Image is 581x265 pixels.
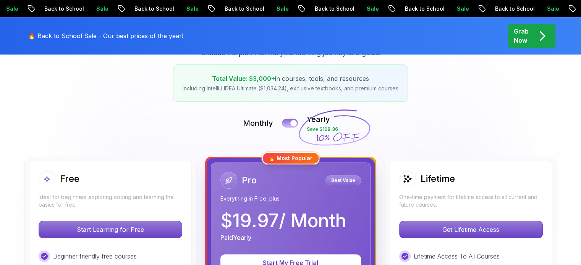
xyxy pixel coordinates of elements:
p: 🔥 Back to School Sale - Our best prices of the year! [28,31,183,40]
p: Start Learning for Free [39,221,182,238]
h2: Pro [242,174,257,186]
p: Sale [532,5,557,13]
p: Grab Now [514,27,529,45]
p: Back to School [210,5,262,13]
p: Ideal for beginners exploring coding and learning the basics for free. [39,193,182,209]
p: Sale [352,5,377,13]
p: One-time payment for lifetime access to all current and future courses. [399,193,543,209]
p: Back to School [120,5,172,13]
p: Paid Yearly [220,233,251,242]
p: Sale [82,5,106,13]
p: Back to School [390,5,442,13]
p: $ 19.97 / Month [220,212,346,230]
p: Monthly [243,118,273,128]
p: Including IntelliJ IDEA Ultimate ($1,034.24), exclusive textbooks, and premium courses [183,85,398,92]
p: Back to School [481,5,532,13]
p: Back to School [30,5,82,13]
p: Beginner friendly free courses [53,252,137,261]
p: Sale [172,5,196,13]
p: Lifetime Access To All Courses [414,252,500,261]
p: Back to School [300,5,352,13]
a: Get Lifetime Access [399,226,543,233]
h2: Lifetime [421,173,455,185]
button: Start Learning for Free [39,221,182,238]
p: Everything in Free, plus [220,195,361,202]
p: Get Lifetime Access [400,221,542,238]
p: Best Value [327,177,360,184]
span: Total Value: $3,000+ [212,75,275,82]
p: Sale [442,5,467,13]
a: Start Learning for Free [39,226,182,233]
button: Get Lifetime Access [399,221,543,238]
p: Sale [262,5,286,13]
h2: Free [60,173,79,185]
p: in courses, tools, and resources [183,74,398,83]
